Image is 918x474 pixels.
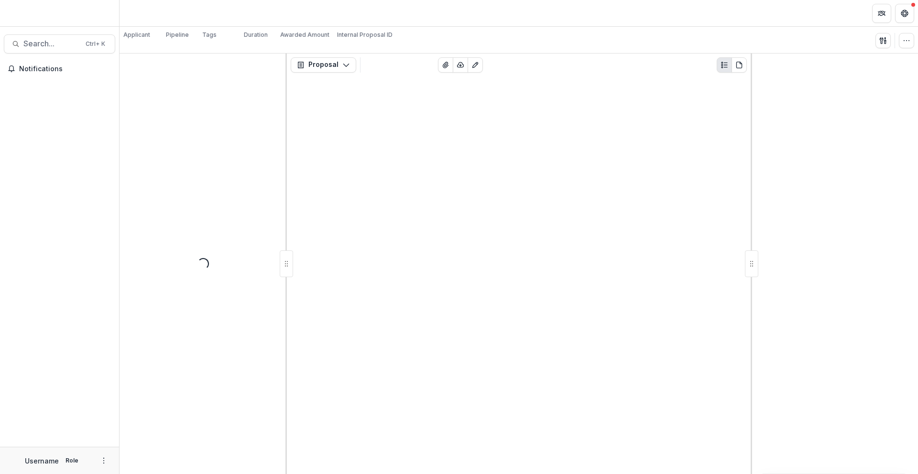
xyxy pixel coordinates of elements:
span: Search... [23,39,80,48]
p: Awarded Amount [280,31,329,39]
p: Tags [202,31,217,39]
button: Partners [872,4,891,23]
button: PDF view [732,57,747,73]
p: Role [63,456,81,465]
button: Notifications [4,61,115,76]
p: Pipeline [166,31,189,39]
button: Edit as form [468,57,483,73]
button: View Attached Files [438,57,453,73]
p: Internal Proposal ID [337,31,393,39]
p: Applicant [123,31,150,39]
p: Duration [244,31,268,39]
div: Ctrl + K [84,39,107,49]
button: Search... [4,34,115,54]
button: Proposal [291,57,356,73]
button: More [98,455,109,466]
button: Plaintext view [717,57,732,73]
button: Get Help [895,4,914,23]
span: Notifications [19,65,111,73]
p: Username [25,456,59,466]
